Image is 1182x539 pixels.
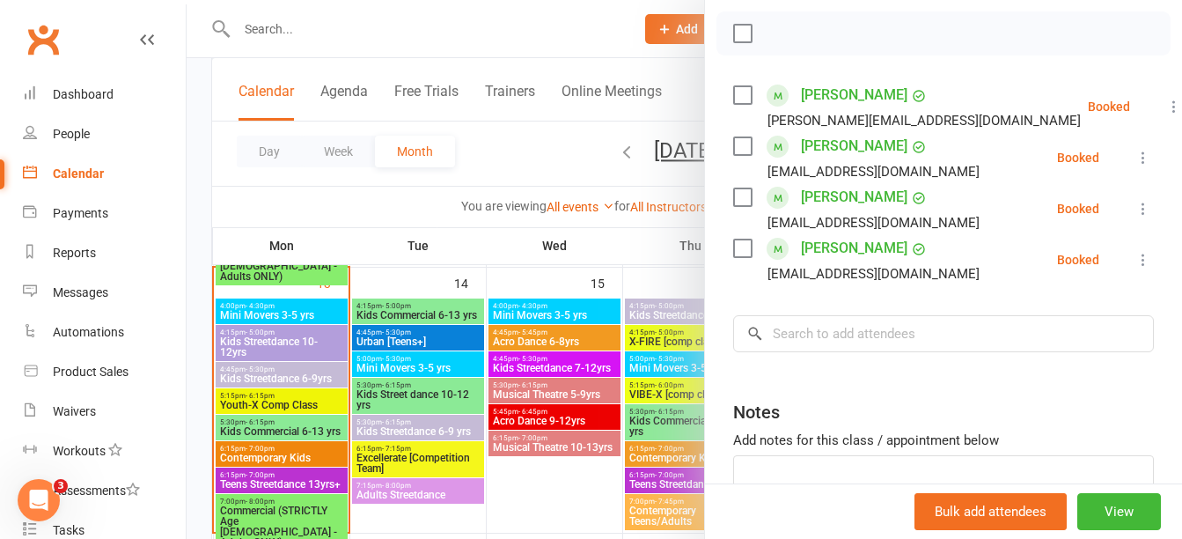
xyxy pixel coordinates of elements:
[1057,254,1099,266] div: Booked
[801,183,907,211] a: [PERSON_NAME]
[18,479,60,521] iframe: Intercom live chat
[23,75,186,114] a: Dashboard
[23,233,186,273] a: Reports
[767,211,980,234] div: [EMAIL_ADDRESS][DOMAIN_NAME]
[23,471,186,511] a: Assessments
[53,285,108,299] div: Messages
[1077,493,1161,530] button: View
[53,206,108,220] div: Payments
[23,432,186,471] a: Workouts
[23,352,186,392] a: Product Sales
[733,315,1154,352] input: Search to add attendees
[801,81,907,109] a: [PERSON_NAME]
[23,114,186,154] a: People
[1088,100,1130,113] div: Booked
[733,430,1154,451] div: Add notes for this class / appointment below
[53,325,124,339] div: Automations
[53,246,96,260] div: Reports
[914,493,1067,530] button: Bulk add attendees
[1057,203,1099,215] div: Booked
[53,87,114,101] div: Dashboard
[21,18,65,62] a: Clubworx
[767,109,1081,132] div: [PERSON_NAME][EMAIL_ADDRESS][DOMAIN_NAME]
[23,194,186,233] a: Payments
[767,262,980,285] div: [EMAIL_ADDRESS][DOMAIN_NAME]
[23,154,186,194] a: Calendar
[54,479,68,493] span: 3
[53,127,90,141] div: People
[23,392,186,432] a: Waivers
[733,400,780,425] div: Notes
[53,166,104,181] div: Calendar
[53,484,140,498] div: Assessments
[53,404,96,418] div: Waivers
[53,444,106,458] div: Workouts
[801,132,907,160] a: [PERSON_NAME]
[1057,151,1099,164] div: Booked
[53,365,128,379] div: Product Sales
[23,313,186,352] a: Automations
[23,273,186,313] a: Messages
[801,234,907,262] a: [PERSON_NAME]
[53,523,84,537] div: Tasks
[767,160,980,183] div: [EMAIL_ADDRESS][DOMAIN_NAME]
